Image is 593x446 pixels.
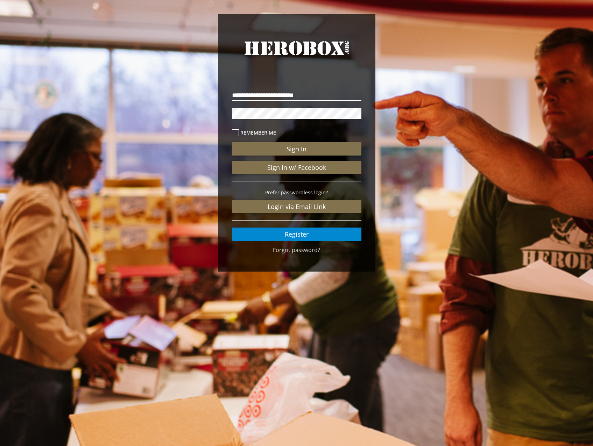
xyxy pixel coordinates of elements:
[232,228,361,241] a: Register
[273,246,320,254] a: Forgot password?
[232,38,361,71] a: HeroBox
[232,200,361,213] a: Login via Email Link
[232,129,361,137] label: Remember me
[232,188,361,196] p: Prefer passwordless login?
[232,142,361,156] button: Sign In
[232,161,361,174] a: Sign In w/ Facebook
